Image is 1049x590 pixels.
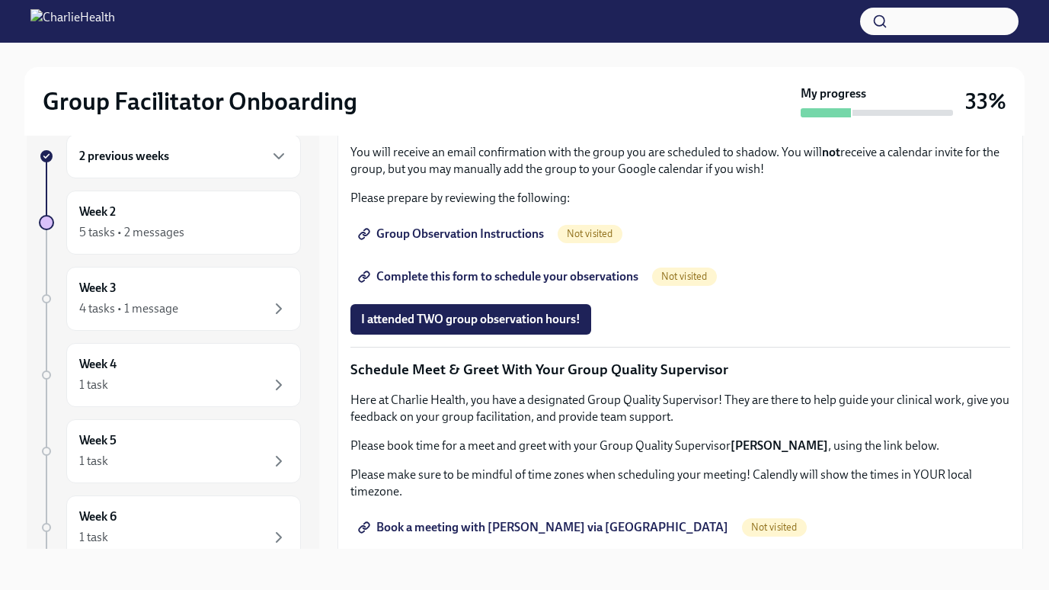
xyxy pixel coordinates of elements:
[801,85,866,102] strong: My progress
[350,190,1010,207] p: Please prepare by reviewing the following:
[350,467,1010,500] p: Please make sure to be mindful of time zones when scheduling your meeting! Calendly will show the...
[79,432,117,449] h6: Week 5
[361,269,638,284] span: Complete this form to schedule your observations
[30,9,115,34] img: CharlieHealth
[822,145,840,159] strong: not
[43,86,357,117] h2: Group Facilitator Onboarding
[79,529,108,546] div: 1 task
[350,304,591,335] button: I attended TWO group observation hours!
[79,224,184,241] div: 5 tasks • 2 messages
[66,134,301,178] div: 2 previous weeks
[39,343,301,407] a: Week 41 task
[79,377,108,393] div: 1 task
[79,356,117,373] h6: Week 4
[361,520,728,535] span: Book a meeting with [PERSON_NAME] via [GEOGRAPHIC_DATA]
[350,392,1010,425] p: Here at Charlie Health, you have a designated Group Quality Supervisor! They are there to help gu...
[79,148,169,165] h6: 2 previous weeks
[652,271,717,282] span: Not visited
[39,267,301,331] a: Week 34 tasks • 1 message
[361,226,544,242] span: Group Observation Instructions
[79,204,116,220] h6: Week 2
[350,438,1010,454] p: Please book time for a meet and greet with your Group Quality Supervisor , using the link below.
[39,495,301,560] a: Week 61 task
[742,521,807,533] span: Not visited
[558,228,622,239] span: Not visited
[350,512,739,543] a: Book a meeting with [PERSON_NAME] via [GEOGRAPHIC_DATA]
[79,508,117,525] h6: Week 6
[79,280,117,297] h6: Week 3
[39,191,301,255] a: Week 25 tasks • 2 messages
[79,453,108,470] div: 1 task
[361,312,580,327] span: I attended TWO group observation hours!
[731,438,828,453] strong: [PERSON_NAME]
[965,88,1006,115] h3: 33%
[350,144,1010,178] p: You will receive an email confirmation with the group you are scheduled to shadow. You will recei...
[79,300,178,317] div: 4 tasks • 1 message
[350,261,649,292] a: Complete this form to schedule your observations
[350,219,555,249] a: Group Observation Instructions
[39,419,301,483] a: Week 51 task
[350,360,1010,380] p: Schedule Meet & Greet With Your Group Quality Supervisor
